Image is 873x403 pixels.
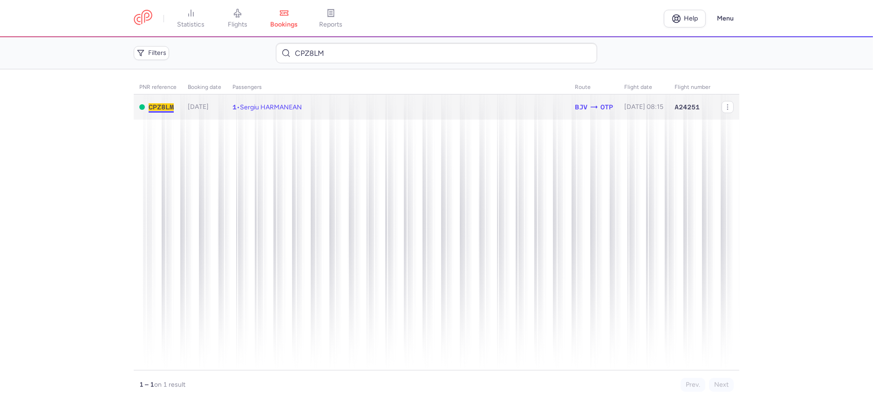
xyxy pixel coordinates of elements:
span: bookings [271,20,298,29]
button: Menu [711,10,739,27]
th: Flight number [669,81,716,94]
th: PNR reference [134,81,182,94]
span: reports [319,20,342,29]
span: Filters [148,49,166,57]
a: CitizenPlane red outlined logo [134,10,152,27]
span: flights [228,20,247,29]
a: Help [664,10,706,27]
button: Filters [134,46,169,60]
strong: 1 – 1 [139,381,154,389]
span: [DATE] [188,103,209,111]
button: Next [709,378,734,392]
a: bookings [261,8,307,29]
span: Help [684,15,698,22]
span: statistics [177,20,205,29]
span: on 1 result [154,381,185,389]
span: Sergiu HARMANEAN [240,103,302,111]
span: A24251 [675,102,700,112]
a: flights [214,8,261,29]
span: • [232,103,302,111]
span: [DATE] 08:15 [624,103,663,111]
span: OTP [600,102,613,112]
span: 1 [232,103,237,111]
th: Booking date [182,81,227,94]
button: Prev. [681,378,705,392]
th: flight date [619,81,669,94]
th: Route [569,81,619,94]
a: statistics [168,8,214,29]
a: reports [307,8,354,29]
th: Passengers [227,81,569,94]
input: Search bookings (PNR, name...) [276,43,597,63]
button: CPZ8LM [149,103,174,111]
span: BJV [575,102,587,112]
